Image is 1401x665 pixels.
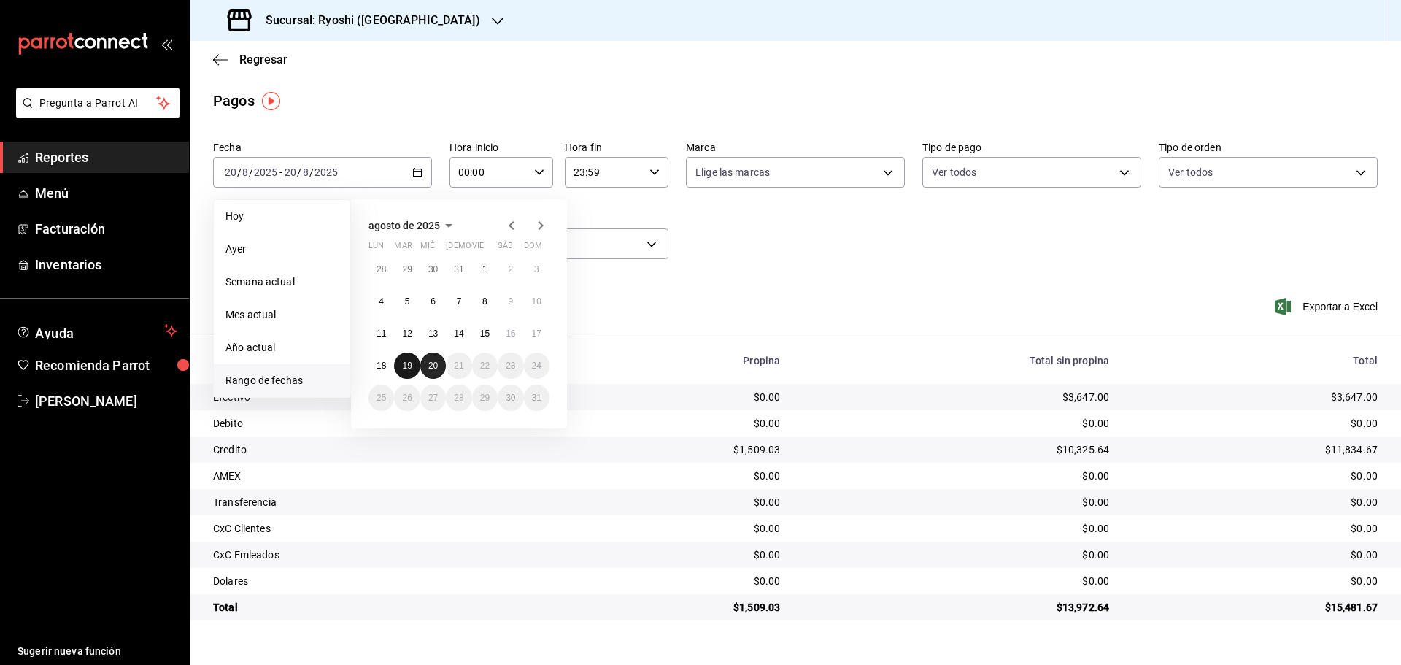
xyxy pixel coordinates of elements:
[524,241,542,256] abbr: domingo
[472,353,498,379] button: 22 de agosto de 2025
[534,264,539,274] abbr: 3 de agosto de 2025
[803,469,1109,483] div: $0.00
[249,166,253,178] span: /
[803,390,1109,404] div: $3,647.00
[394,241,412,256] abbr: martes
[803,416,1109,431] div: $0.00
[394,385,420,411] button: 26 de agosto de 2025
[35,219,177,239] span: Facturación
[377,328,386,339] abbr: 11 de agosto de 2025
[309,166,314,178] span: /
[35,355,177,375] span: Recomienda Parrot
[1132,442,1378,457] div: $11,834.67
[449,142,553,153] label: Hora inicio
[428,393,438,403] abbr: 27 de agosto de 2025
[565,142,668,153] label: Hora fin
[368,217,458,234] button: agosto de 2025
[420,353,446,379] button: 20 de agosto de 2025
[482,296,487,307] abbr: 8 de agosto de 2025
[35,322,158,339] span: Ayuda
[1132,469,1378,483] div: $0.00
[524,353,549,379] button: 24 de agosto de 2025
[377,264,386,274] abbr: 28 de julio de 2025
[498,353,523,379] button: 23 de agosto de 2025
[472,256,498,282] button: 1 de agosto de 2025
[580,574,781,588] div: $0.00
[472,320,498,347] button: 15 de agosto de 2025
[457,296,462,307] abbr: 7 de agosto de 2025
[225,242,339,257] span: Ayer
[394,320,420,347] button: 12 de agosto de 2025
[1132,521,1378,536] div: $0.00
[803,600,1109,615] div: $13,972.64
[242,166,249,178] input: --
[580,495,781,510] div: $0.00
[428,264,438,274] abbr: 30 de julio de 2025
[225,274,339,290] span: Semana actual
[39,96,157,111] span: Pregunta a Parrot AI
[446,385,471,411] button: 28 de agosto de 2025
[279,166,282,178] span: -
[803,574,1109,588] div: $0.00
[420,256,446,282] button: 30 de julio de 2025
[368,241,384,256] abbr: lunes
[454,393,463,403] abbr: 28 de agosto de 2025
[532,296,541,307] abbr: 10 de agosto de 2025
[580,355,781,366] div: Propina
[297,166,301,178] span: /
[482,264,487,274] abbr: 1 de agosto de 2025
[932,165,976,180] span: Ver todos
[161,38,172,50] button: open_drawer_menu
[10,106,180,121] a: Pregunta a Parrot AI
[1132,495,1378,510] div: $0.00
[508,296,513,307] abbr: 9 de agosto de 2025
[420,288,446,315] button: 6 de agosto de 2025
[1132,390,1378,404] div: $3,647.00
[480,393,490,403] abbr: 29 de agosto de 2025
[922,142,1141,153] label: Tipo de pago
[472,288,498,315] button: 8 de agosto de 2025
[686,142,905,153] label: Marca
[253,166,278,178] input: ----
[428,361,438,371] abbr: 20 de agosto de 2025
[454,264,463,274] abbr: 31 de julio de 2025
[1132,574,1378,588] div: $0.00
[1132,547,1378,562] div: $0.00
[18,644,177,659] span: Sugerir nueva función
[1132,416,1378,431] div: $0.00
[803,442,1109,457] div: $10,325.64
[368,320,394,347] button: 11 de agosto de 2025
[262,92,280,110] img: Tooltip marker
[1132,600,1378,615] div: $15,481.67
[524,288,549,315] button: 10 de agosto de 2025
[394,288,420,315] button: 5 de agosto de 2025
[446,353,471,379] button: 21 de agosto de 2025
[224,166,237,178] input: --
[431,296,436,307] abbr: 6 de agosto de 2025
[405,296,410,307] abbr: 5 de agosto de 2025
[524,320,549,347] button: 17 de agosto de 2025
[225,373,339,388] span: Rango de fechas
[472,241,484,256] abbr: viernes
[213,521,557,536] div: CxC Clientes
[1132,355,1378,366] div: Total
[580,469,781,483] div: $0.00
[394,353,420,379] button: 19 de agosto de 2025
[580,600,781,615] div: $1,509.03
[803,495,1109,510] div: $0.00
[213,574,557,588] div: Dolares
[377,393,386,403] abbr: 25 de agosto de 2025
[508,264,513,274] abbr: 2 de agosto de 2025
[402,361,412,371] abbr: 19 de agosto de 2025
[803,547,1109,562] div: $0.00
[1159,142,1378,153] label: Tipo de orden
[420,320,446,347] button: 13 de agosto de 2025
[213,90,255,112] div: Pagos
[498,320,523,347] button: 16 de agosto de 2025
[225,307,339,323] span: Mes actual
[498,385,523,411] button: 30 de agosto de 2025
[506,361,515,371] abbr: 23 de agosto de 2025
[213,600,557,615] div: Total
[506,393,515,403] abbr: 30 de agosto de 2025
